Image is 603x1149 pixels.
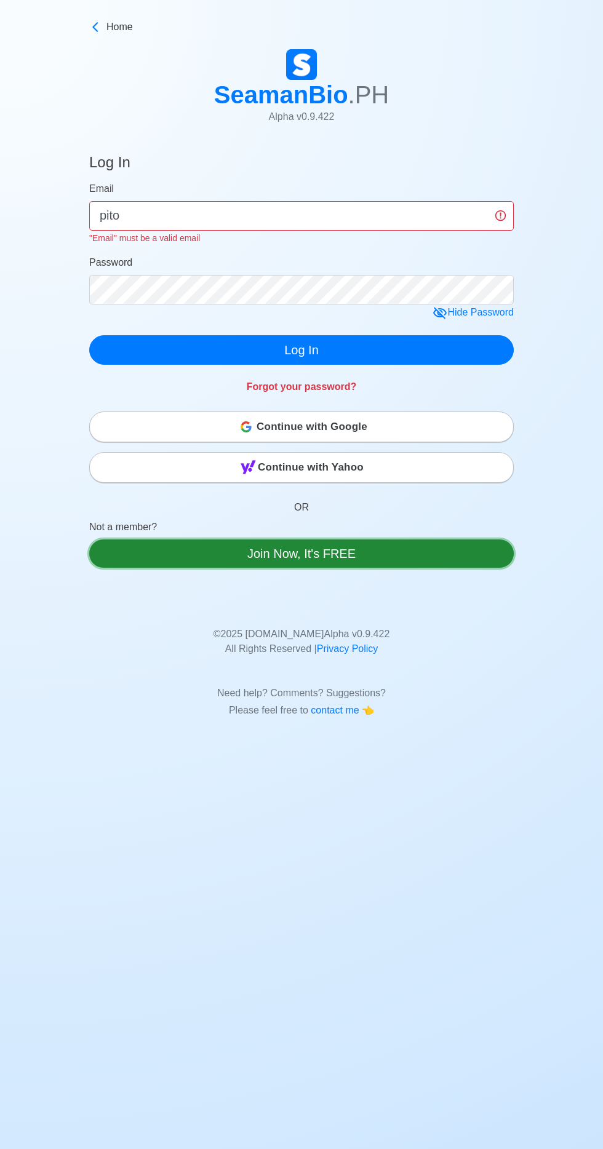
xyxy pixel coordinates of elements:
[98,612,505,656] p: © 2025 [DOMAIN_NAME] Alpha v 0.9.422 All Rights Reserved |
[89,183,114,194] span: Email
[348,81,389,108] span: .PH
[98,703,505,718] p: Please feel free to
[214,80,389,109] h1: SeamanBio
[286,49,317,80] img: Logo
[89,539,514,568] a: Join Now, It's FREE
[89,411,514,442] button: Continue with Google
[89,452,514,483] button: Continue with Yahoo
[98,671,505,701] p: Need help? Comments? Suggestions?
[257,415,367,439] span: Continue with Google
[214,109,389,124] p: Alpha v 0.9.422
[317,643,378,654] a: Privacy Policy
[106,20,133,34] span: Home
[89,201,514,231] input: Your email
[89,485,514,520] p: OR
[214,49,389,134] a: SeamanBio.PHAlpha v0.9.422
[311,705,362,715] span: contact me
[433,305,514,320] div: Hide Password
[247,381,357,392] a: Forgot your password?
[362,705,374,715] span: point
[89,257,132,268] span: Password
[89,335,514,365] button: Log In
[258,455,364,480] span: Continue with Yahoo
[89,233,200,243] small: "Email" must be a valid email
[89,520,514,539] p: Not a member?
[89,20,514,34] a: Home
[89,154,130,177] h4: Log In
